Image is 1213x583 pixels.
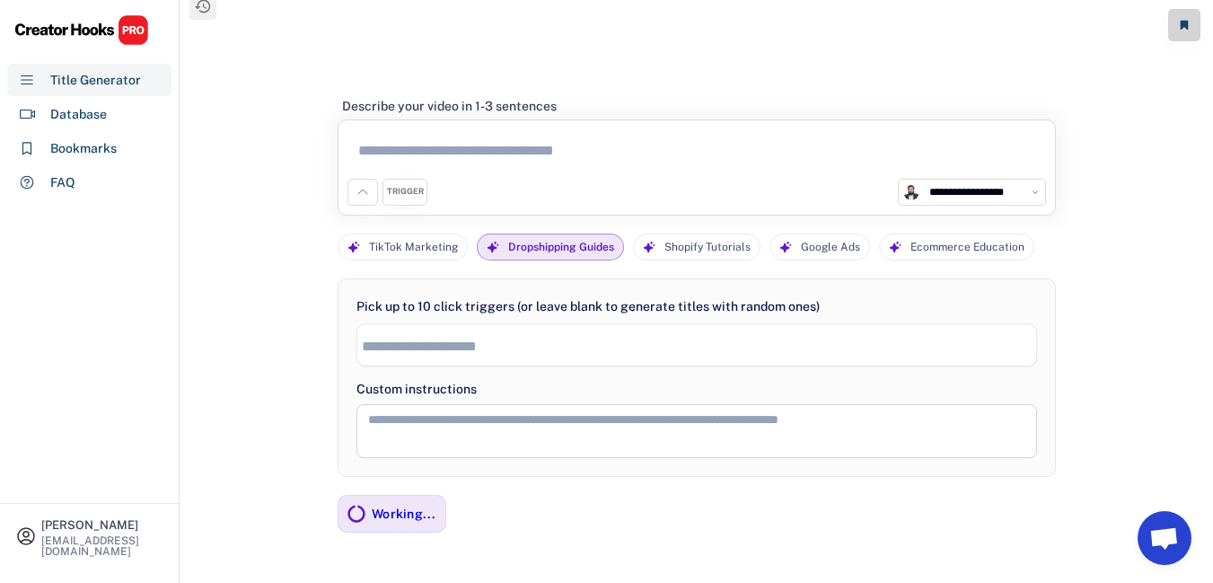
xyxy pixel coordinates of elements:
[50,139,117,158] div: Bookmarks
[387,186,424,198] div: TRIGGER
[50,71,141,90] div: Title Generator
[41,535,163,557] div: [EMAIL_ADDRESS][DOMAIN_NAME]
[50,173,75,192] div: FAQ
[801,234,860,261] div: Google Ads
[372,506,436,522] div: Working...
[41,519,163,531] div: [PERSON_NAME]
[356,380,1037,399] div: Custom instructions
[903,184,919,200] img: channels4_profile.jpg
[508,234,614,261] div: Dropshipping Guides
[664,234,751,261] div: Shopify Tutorials
[342,98,557,114] div: Describe your video in 1-3 sentences
[14,14,149,46] img: CHPRO%20Logo.svg
[369,234,458,261] div: TikTok Marketing
[50,105,107,124] div: Database
[1138,511,1191,565] a: Open chat
[356,297,820,316] div: Pick up to 10 click triggers (or leave blank to generate titles with random ones)
[910,234,1024,261] div: Ecommerce Education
